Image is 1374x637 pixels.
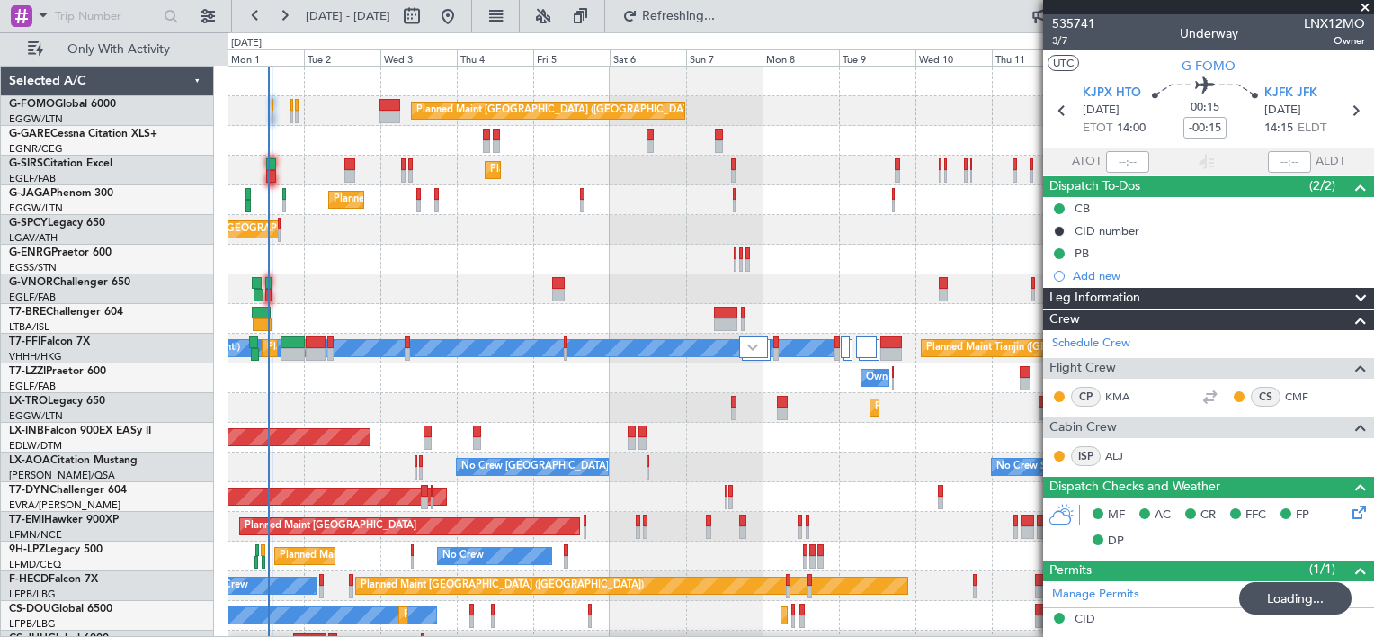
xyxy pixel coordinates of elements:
span: G-ENRG [9,247,51,258]
span: G-FOMO [1182,57,1236,76]
span: G-FOMO [9,99,55,110]
div: Planned Maint [GEOGRAPHIC_DATA] ([GEOGRAPHIC_DATA]) [490,157,773,184]
a: LFPB/LBG [9,617,56,631]
button: Only With Activity [20,35,195,64]
a: G-ENRGPraetor 600 [9,247,112,258]
div: Planned Maint Tianjin ([GEOGRAPHIC_DATA]) [926,335,1136,362]
span: T7-BRE [9,307,46,318]
a: 9H-LPZLegacy 500 [9,544,103,555]
span: FFC [1245,507,1266,525]
span: G-GARE [9,129,50,139]
span: Refreshing... [641,10,717,22]
div: Planned Maint [GEOGRAPHIC_DATA] ([GEOGRAPHIC_DATA]) [786,602,1069,629]
div: CB [1075,201,1090,216]
div: Mon 1 [228,49,304,66]
a: G-SPCYLegacy 650 [9,218,105,229]
div: No Crew [207,572,248,599]
span: G-SIRS [9,158,43,169]
span: G-JAGA [9,188,50,199]
a: LX-AOACitation Mustang [9,455,138,466]
img: arrow-gray.svg [747,344,758,351]
input: --:-- [1106,151,1149,173]
a: G-VNORChallenger 650 [9,277,130,288]
a: G-GARECessna Citation XLS+ [9,129,157,139]
input: Trip Number [55,3,158,30]
div: Owner [866,364,897,391]
button: Refreshing... [614,2,722,31]
span: (2/2) [1309,176,1335,195]
a: Manage Permits [1052,586,1139,604]
span: [DATE] [1264,102,1301,120]
div: Sun 7 [686,49,763,66]
a: LGAV/ATH [9,231,58,245]
div: Planned Maint Dusseldorf [875,394,993,421]
div: PB [1075,246,1089,261]
div: Mon 8 [763,49,839,66]
span: DP [1108,533,1124,551]
span: T7-EMI [9,515,44,525]
span: ALDT [1316,153,1345,171]
a: G-JAGAPhenom 300 [9,188,113,199]
span: Cabin Crew [1049,417,1117,438]
div: CID number [1075,223,1139,238]
div: CID [1075,611,1095,626]
div: Wed 3 [380,49,457,66]
a: LTBA/ISL [9,320,49,334]
span: 14:15 [1264,120,1293,138]
span: 14:00 [1117,120,1146,138]
span: Leg Information [1049,288,1140,309]
span: G-SPCY [9,218,48,229]
span: Dispatch To-Dos [1049,176,1140,197]
div: Planned Maint [GEOGRAPHIC_DATA] ([GEOGRAPHIC_DATA]) [404,602,687,629]
span: Flight Crew [1049,358,1116,379]
a: LX-TROLegacy 650 [9,396,105,407]
div: Tue 2 [304,49,380,66]
span: 00:15 [1191,99,1219,117]
div: Planned Maint [GEOGRAPHIC_DATA] ([GEOGRAPHIC_DATA]) [361,572,644,599]
span: T7-DYN [9,485,49,496]
a: G-FOMOGlobal 6000 [9,99,116,110]
div: No Crew Sabadell [996,453,1080,480]
div: No Crew [GEOGRAPHIC_DATA] (Dublin Intl) [461,453,664,480]
div: Underway [1180,24,1238,43]
span: 535741 [1052,14,1095,33]
span: LX-INB [9,426,44,436]
span: Owner [1304,33,1365,49]
span: Permits [1049,561,1092,581]
div: Tue 9 [839,49,915,66]
a: LFMD/CEQ [9,558,61,571]
span: CR [1200,507,1216,525]
div: Planned Maint [GEOGRAPHIC_DATA] [245,513,416,540]
div: Thu 11 [992,49,1068,66]
span: Only With Activity [47,43,190,56]
div: Add new [1073,268,1365,283]
span: AC [1155,507,1171,525]
a: EVRA/[PERSON_NAME] [9,498,120,512]
a: [PERSON_NAME]/QSA [9,469,115,482]
a: EGNR/CEG [9,142,63,156]
div: Wed 10 [915,49,992,66]
a: VHHH/HKG [9,350,62,363]
a: EGSS/STN [9,261,57,274]
div: ISP [1071,446,1101,466]
a: T7-EMIHawker 900XP [9,515,119,525]
span: Crew [1049,310,1080,330]
span: 9H-LPZ [9,544,45,555]
span: T7-LZZI [9,366,46,377]
a: EGLF/FAB [9,380,56,393]
span: T7-FFI [9,336,40,347]
a: T7-BREChallenger 604 [9,307,123,318]
span: FP [1296,507,1309,525]
a: Schedule Crew [1052,335,1130,353]
button: UTC [1048,55,1079,71]
span: CS-DOU [9,604,51,615]
a: ALJ [1105,448,1146,464]
a: EGLF/FAB [9,291,56,304]
div: CP [1071,387,1101,407]
span: Dispatch Checks and Weather [1049,477,1220,498]
a: LFPB/LBG [9,588,56,601]
span: LNX12MO [1304,14,1365,33]
div: Loading... [1239,582,1352,615]
div: Planned Maint [GEOGRAPHIC_DATA] ([GEOGRAPHIC_DATA]) [334,186,617,213]
a: EGGW/LTN [9,112,63,126]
